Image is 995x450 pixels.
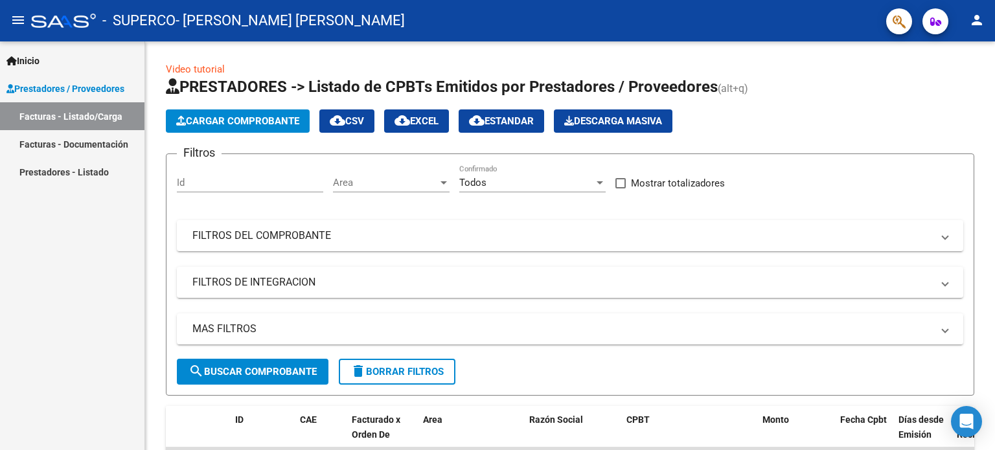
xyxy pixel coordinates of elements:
span: CSV [330,115,364,127]
button: CSV [319,109,374,133]
button: Buscar Comprobante [177,359,328,385]
button: Descarga Masiva [554,109,672,133]
span: CPBT [626,414,650,425]
mat-panel-title: FILTROS DE INTEGRACION [192,275,932,289]
mat-icon: cloud_download [395,113,410,128]
a: Video tutorial [166,63,225,75]
app-download-masive: Descarga masiva de comprobantes (adjuntos) [554,109,672,133]
span: ID [235,414,244,425]
span: Fecha Recibido [957,414,993,440]
div: Open Intercom Messenger [951,406,982,437]
span: EXCEL [395,115,439,127]
mat-expansion-panel-header: FILTROS DE INTEGRACION [177,267,963,298]
mat-panel-title: MAS FILTROS [192,322,932,336]
span: Todos [459,177,486,188]
span: Facturado x Orden De [352,414,400,440]
mat-icon: cloud_download [469,113,485,128]
mat-expansion-panel-header: FILTROS DEL COMPROBANTE [177,220,963,251]
mat-panel-title: FILTROS DEL COMPROBANTE [192,229,932,243]
span: Estandar [469,115,534,127]
span: - SUPERCO [102,6,176,35]
h3: Filtros [177,144,222,162]
span: Razón Social [529,414,583,425]
mat-icon: delete [350,363,366,379]
button: EXCEL [384,109,449,133]
span: Area [333,177,438,188]
span: Descarga Masiva [564,115,662,127]
span: Cargar Comprobante [176,115,299,127]
button: Estandar [459,109,544,133]
mat-icon: menu [10,12,26,28]
span: (alt+q) [718,82,748,95]
span: Borrar Filtros [350,366,444,377]
mat-icon: search [189,363,204,379]
button: Cargar Comprobante [166,109,310,133]
span: CAE [300,414,317,425]
span: Area [423,414,442,425]
span: - [PERSON_NAME] [PERSON_NAME] [176,6,405,35]
span: Mostrar totalizadores [631,175,725,191]
span: PRESTADORES -> Listado de CPBTs Emitidos por Prestadores / Proveedores [166,78,718,96]
mat-icon: cloud_download [330,113,345,128]
span: Monto [762,414,789,425]
span: Prestadores / Proveedores [6,82,124,96]
mat-icon: person [969,12,985,28]
span: Buscar Comprobante [189,366,317,377]
span: Fecha Cpbt [840,414,887,425]
mat-expansion-panel-header: MAS FILTROS [177,313,963,344]
button: Borrar Filtros [339,359,455,385]
span: Días desde Emisión [898,414,944,440]
span: Inicio [6,54,40,68]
